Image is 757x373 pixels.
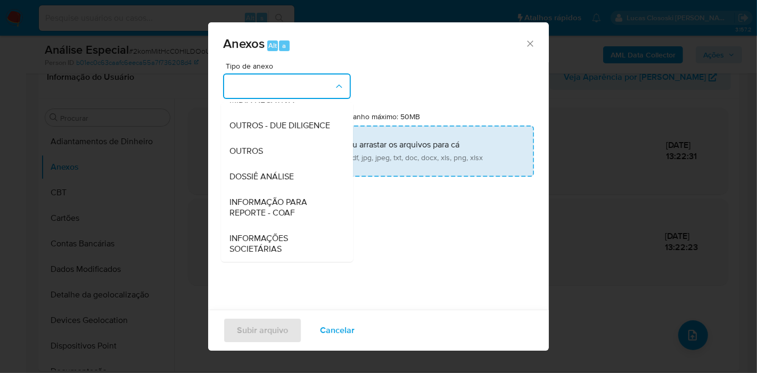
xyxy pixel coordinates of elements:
[229,197,338,218] span: INFORMAÇÃO PARA REPORTE - COAF
[340,112,421,121] label: Tamanho máximo: 50MB
[229,171,294,182] span: DOSSIÊ ANÁLISE
[525,38,534,48] button: Fechar
[229,146,263,156] span: OUTROS
[282,40,286,51] span: a
[229,95,294,105] span: MIDIA NEGATIVA
[229,233,338,254] span: INFORMAÇÕES SOCIETÁRIAS
[226,62,353,70] span: Tipo de anexo
[223,34,265,53] span: Anexos
[306,318,368,343] button: Cancelar
[320,319,355,342] span: Cancelar
[268,40,277,51] span: Alt
[229,120,330,131] span: OUTROS - DUE DILIGENCE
